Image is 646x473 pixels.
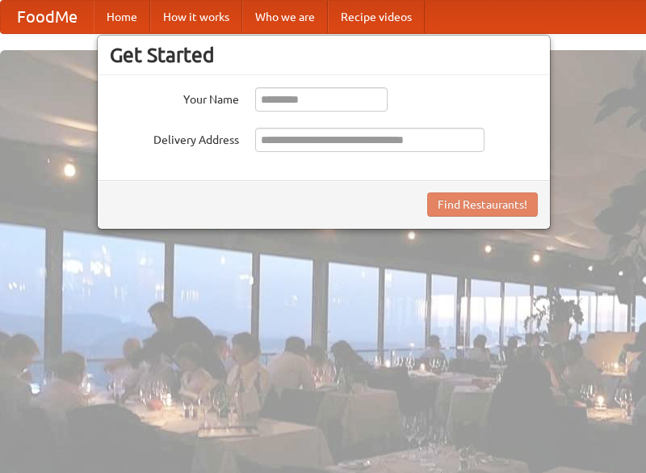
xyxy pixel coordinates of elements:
button: Find Restaurants! [427,192,538,217]
a: Recipe videos [328,1,425,33]
a: How it works [150,1,242,33]
a: FoodMe [1,1,94,33]
a: Home [94,1,150,33]
h3: Get Started [110,43,538,67]
a: Who we are [242,1,328,33]
label: Your Name [110,87,239,108]
label: Delivery Address [110,128,239,148]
